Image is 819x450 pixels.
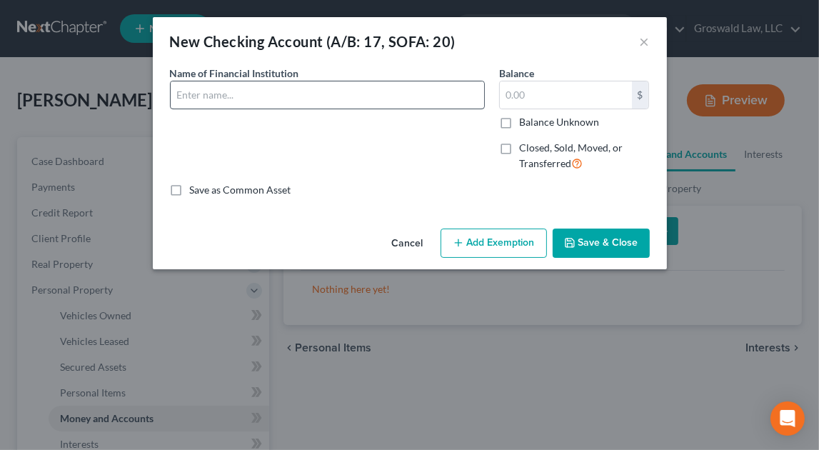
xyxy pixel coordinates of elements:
span: Closed, Sold, Moved, or Transferred [519,141,623,169]
button: Cancel [381,230,435,259]
div: New Checking Account (A/B: 17, SOFA: 20) [170,31,456,51]
label: Balance Unknown [519,115,599,129]
button: × [640,33,650,50]
div: $ [632,81,649,109]
div: Open Intercom Messenger [770,401,805,436]
input: 0.00 [500,81,632,109]
label: Balance [499,66,534,81]
button: Save & Close [553,229,650,259]
button: Add Exemption [441,229,547,259]
input: Enter name... [171,81,484,109]
label: Save as Common Asset [190,183,291,197]
span: Name of Financial Institution [170,67,299,79]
